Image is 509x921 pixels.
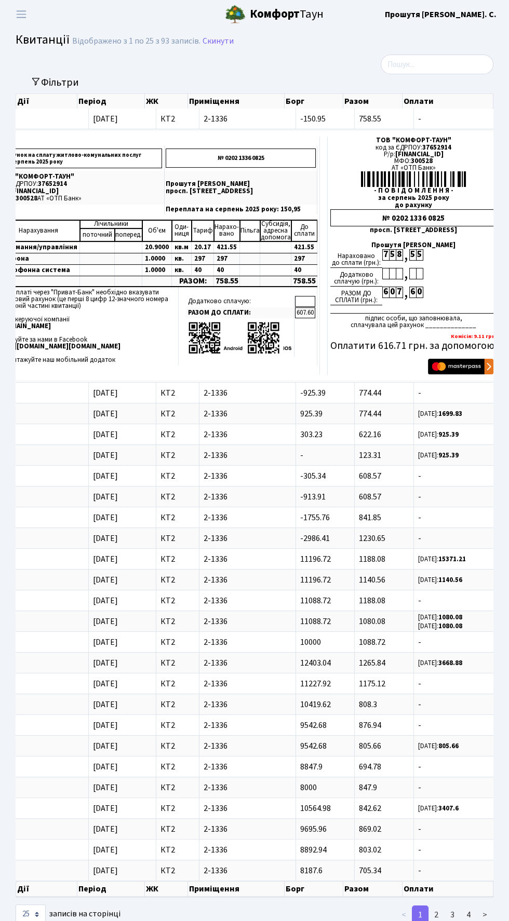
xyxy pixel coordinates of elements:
span: 2-1336 [204,866,291,875]
span: 10000 [300,636,321,648]
button: Переключити навігацію [8,6,34,23]
span: 123.31 [359,450,381,461]
span: 300528 [411,156,433,166]
span: 9542.68 [300,740,327,752]
span: - [418,493,500,501]
span: 841.85 [359,512,381,523]
span: 11088.72 [300,616,331,627]
span: КТ2 [160,804,195,812]
td: 758.55 [291,276,317,287]
span: КТ2 [160,846,195,854]
span: 11088.72 [300,595,331,606]
div: 7 [396,287,403,298]
span: 2-1336 [204,721,291,729]
span: 2-1336 [204,597,291,605]
span: - [300,450,303,461]
span: - [418,597,500,605]
span: [DATE] [93,636,118,648]
b: 925.39 [438,451,459,460]
span: [FINANCIAL_ID] [10,186,59,196]
span: КТ2 [160,638,195,646]
span: [DATE] [93,574,118,586]
p: № 0202 1336 0825 [166,148,316,168]
td: Нарахо- вано [214,220,240,241]
span: 803.02 [359,844,381,856]
td: РАЗОМ ДО СПЛАТИ: [186,307,294,318]
span: 11196.72 [300,553,331,565]
span: 12403.04 [300,657,331,669]
span: 11227.92 [300,678,331,689]
td: До cплати [291,220,317,241]
span: 300528 [16,194,37,203]
b: 1140.56 [438,575,462,585]
small: [DATE]: [418,554,466,564]
span: КТ2 [160,825,195,833]
th: Приміщення [188,881,285,897]
span: 758.55 [359,113,381,125]
span: -913.91 [300,491,326,503]
div: Нараховано до сплати (грн.): [330,249,382,268]
div: підпис особи, що заповнювала, сплачувала цей рахунок ______________ [330,313,497,329]
div: 6 [382,287,389,298]
b: 805.66 [438,741,459,751]
small: [DATE]: [418,658,462,668]
span: [DATE] [93,844,118,856]
small: [DATE]: [418,804,459,813]
span: [DATE] [93,533,118,544]
div: № 0202 1336 0825 [330,209,497,226]
span: КТ2 [160,721,195,729]
span: - [418,680,500,688]
td: Тариф [192,220,214,241]
span: [DATE] [93,720,118,731]
span: 869.02 [359,823,381,835]
span: 1175.12 [359,678,385,689]
span: 842.62 [359,803,381,814]
b: Комісія: 9.11 грн. [451,332,497,340]
span: [DATE] [93,113,118,125]
th: Оплати [403,94,493,109]
th: Борг [285,881,343,897]
th: Період [77,881,145,897]
span: КТ2 [160,597,195,605]
span: 705.34 [359,865,381,876]
span: 303.23 [300,429,323,440]
th: Разом [343,881,403,897]
span: 2-1336 [204,115,291,123]
span: 2-1336 [204,451,291,459]
td: 40 [214,264,240,276]
td: кв. [172,264,192,276]
span: [DATE] [93,491,118,503]
span: КТ2 [160,115,195,123]
span: 2-1336 [204,534,291,543]
span: 774.44 [359,408,381,419]
span: - [418,472,500,480]
span: КТ2 [160,763,195,771]
span: 608.57 [359,491,381,503]
td: РАЗОМ: [172,276,214,287]
span: [FINANCIAL_ID] [395,150,444,159]
th: ЖК [145,881,189,897]
span: - [418,534,500,543]
span: 2-1336 [204,410,291,418]
p: Переплата на серпень 2025 року: 150,95 [166,206,316,213]
div: 5 [416,249,423,261]
span: Квитанції [16,31,70,49]
td: Субсидія, адресна допомога [260,220,291,241]
span: 8000 [300,782,317,793]
div: - П О В І Д О М Л Е Н Н Я - [330,187,497,194]
span: [DATE] [93,761,118,773]
span: 1230.65 [359,533,385,544]
td: Пільга [240,220,260,241]
span: 2-1336 [204,742,291,750]
div: 8 [396,249,403,261]
td: Лічильники [80,220,142,228]
td: 20.17 [192,241,214,253]
div: АТ «ОТП Банк» [330,165,497,171]
span: 1088.72 [359,636,385,648]
span: 2-1336 [204,700,291,709]
td: 1.0000 [142,253,172,264]
th: Разом [343,94,403,109]
b: 1080.08 [438,621,462,631]
div: 5 [389,249,396,261]
span: [DATE] [93,823,118,835]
